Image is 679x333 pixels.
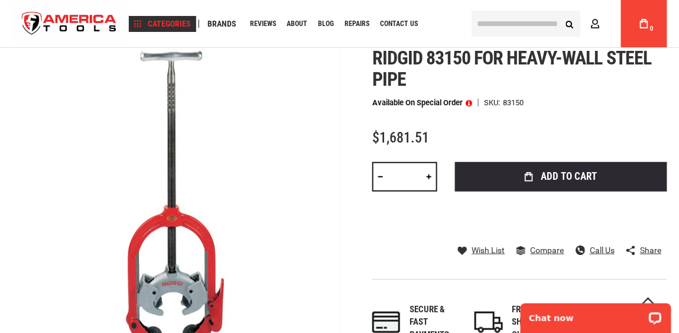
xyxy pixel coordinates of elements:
span: Categories [134,20,191,28]
span: Blog [318,20,334,27]
span: Reviews [250,20,276,27]
a: Contact Us [375,16,423,32]
a: Brands [202,16,242,32]
button: Search [558,12,581,35]
span: About [287,20,307,27]
img: shipping [475,312,503,333]
a: store logo [12,2,126,46]
img: payments [372,312,401,333]
span: Brands [207,20,236,28]
img: America Tools [12,2,126,46]
a: Blog [313,16,339,32]
iframe: LiveChat chat widget [513,296,679,333]
a: About [281,16,313,32]
span: 0 [650,25,654,32]
span: Contact Us [380,20,418,27]
a: Repairs [339,16,375,32]
a: Reviews [245,16,281,32]
a: Categories [129,16,196,32]
span: Repairs [345,20,369,27]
